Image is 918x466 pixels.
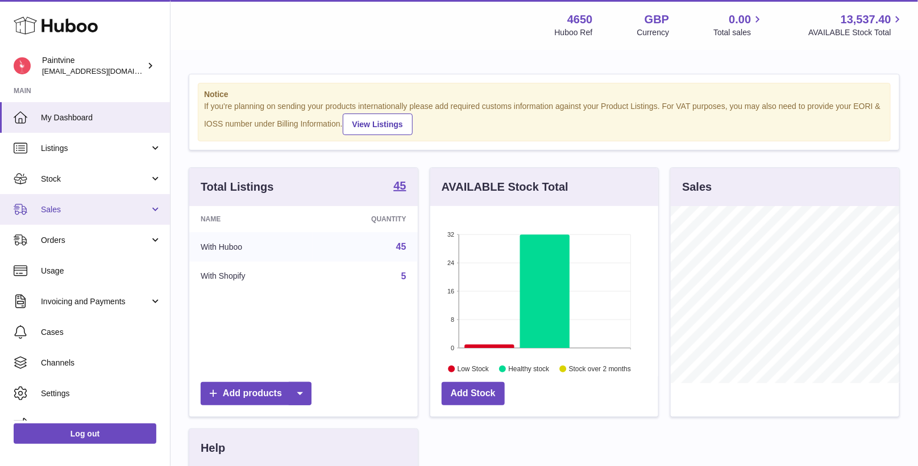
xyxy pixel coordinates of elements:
[442,179,568,195] h3: AVAILABLE Stock Total
[447,259,454,266] text: 24
[682,179,712,195] h3: Sales
[42,66,167,75] span: [EMAIL_ADDRESS][DOMAIN_NAME]
[713,27,764,38] span: Total sales
[42,55,144,77] div: Paintvine
[447,231,454,238] text: 32
[508,365,550,373] text: Healthy stock
[41,419,161,430] span: Returns
[313,206,418,232] th: Quantity
[442,382,505,405] a: Add Stock
[396,242,406,251] a: 45
[808,12,904,38] a: 13,537.40 AVAILABLE Stock Total
[189,262,313,291] td: With Shopify
[204,101,884,135] div: If you're planning on sending your products internationally please add required customs informati...
[14,57,31,74] img: euan@paintvine.co.uk
[393,180,406,194] a: 45
[41,388,161,399] span: Settings
[201,179,274,195] h3: Total Listings
[555,27,593,38] div: Huboo Ref
[41,143,149,154] span: Listings
[204,89,884,100] strong: Notice
[447,288,454,295] text: 16
[458,365,489,373] text: Low Stock
[393,180,406,191] strong: 45
[201,440,225,456] h3: Help
[841,12,891,27] span: 13,537.40
[729,12,751,27] span: 0.00
[569,365,631,373] text: Stock over 2 months
[41,266,161,276] span: Usage
[637,27,670,38] div: Currency
[201,382,311,405] a: Add products
[645,12,669,27] strong: GBP
[451,345,454,351] text: 0
[189,232,313,262] td: With Huboo
[41,235,149,246] span: Orders
[41,174,149,184] span: Stock
[401,271,406,281] a: 5
[567,12,593,27] strong: 4650
[343,114,413,135] a: View Listings
[41,327,161,338] span: Cases
[14,423,156,444] a: Log out
[41,358,161,368] span: Channels
[41,112,161,123] span: My Dashboard
[41,296,149,307] span: Invoicing and Payments
[451,316,454,323] text: 8
[41,204,149,215] span: Sales
[713,12,764,38] a: 0.00 Total sales
[808,27,904,38] span: AVAILABLE Stock Total
[189,206,313,232] th: Name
